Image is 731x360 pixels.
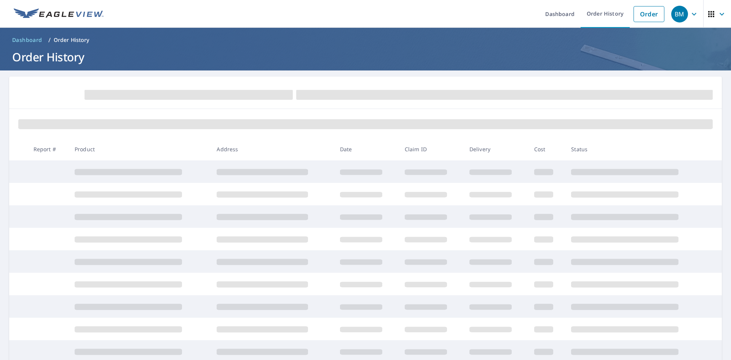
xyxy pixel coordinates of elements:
th: Status [565,138,707,160]
th: Product [69,138,211,160]
a: Order [634,6,664,22]
li: / [48,35,51,45]
span: Dashboard [12,36,42,44]
th: Date [334,138,399,160]
p: Order History [54,36,89,44]
th: Address [211,138,334,160]
th: Report # [27,138,69,160]
div: BM [671,6,688,22]
a: Dashboard [9,34,45,46]
img: EV Logo [14,8,104,20]
th: Claim ID [399,138,463,160]
h1: Order History [9,49,722,65]
th: Cost [528,138,565,160]
nav: breadcrumb [9,34,722,46]
th: Delivery [463,138,528,160]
